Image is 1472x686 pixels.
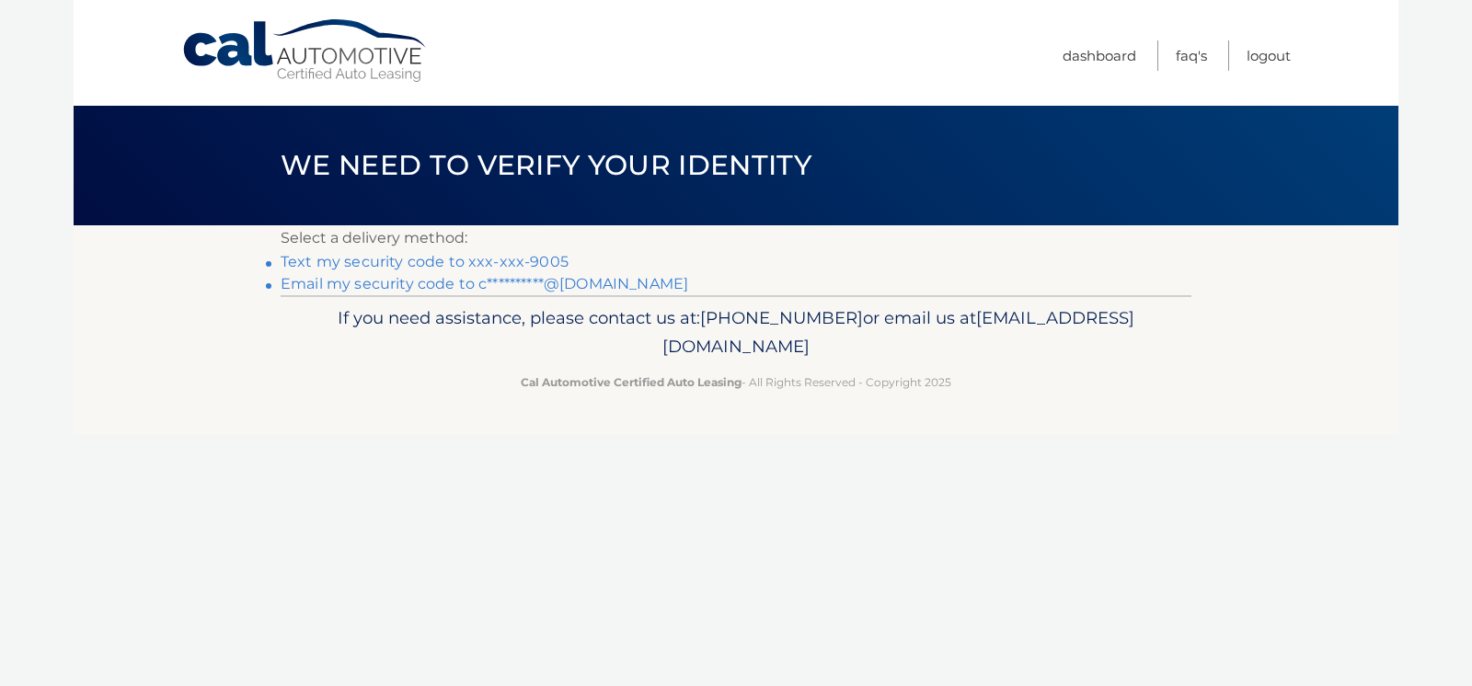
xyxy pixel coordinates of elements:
[521,375,742,389] strong: Cal Automotive Certified Auto Leasing
[1063,40,1136,71] a: Dashboard
[281,253,569,270] a: Text my security code to xxx-xxx-9005
[1176,40,1207,71] a: FAQ's
[293,303,1179,362] p: If you need assistance, please contact us at: or email us at
[181,18,430,84] a: Cal Automotive
[700,307,863,328] span: [PHONE_NUMBER]
[1247,40,1291,71] a: Logout
[281,225,1191,251] p: Select a delivery method:
[281,148,811,182] span: We need to verify your identity
[281,275,688,292] a: Email my security code to c**********@[DOMAIN_NAME]
[293,372,1179,392] p: - All Rights Reserved - Copyright 2025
